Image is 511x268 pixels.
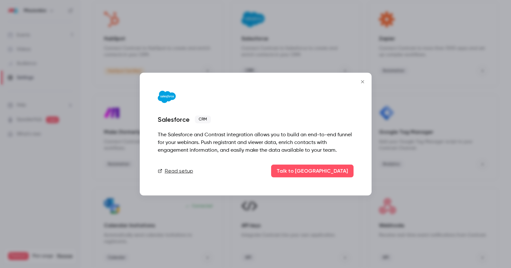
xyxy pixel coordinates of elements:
button: Talk to [GEOGRAPHIC_DATA] [271,164,354,177]
button: Close [356,75,369,88]
div: Salesforce [158,115,190,123]
div: The Salesforce and Contrast integration allows you to build an end-to-end funnel for your webinar... [158,131,354,154]
a: Read setup [158,167,193,175]
span: CRM [195,115,211,123]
